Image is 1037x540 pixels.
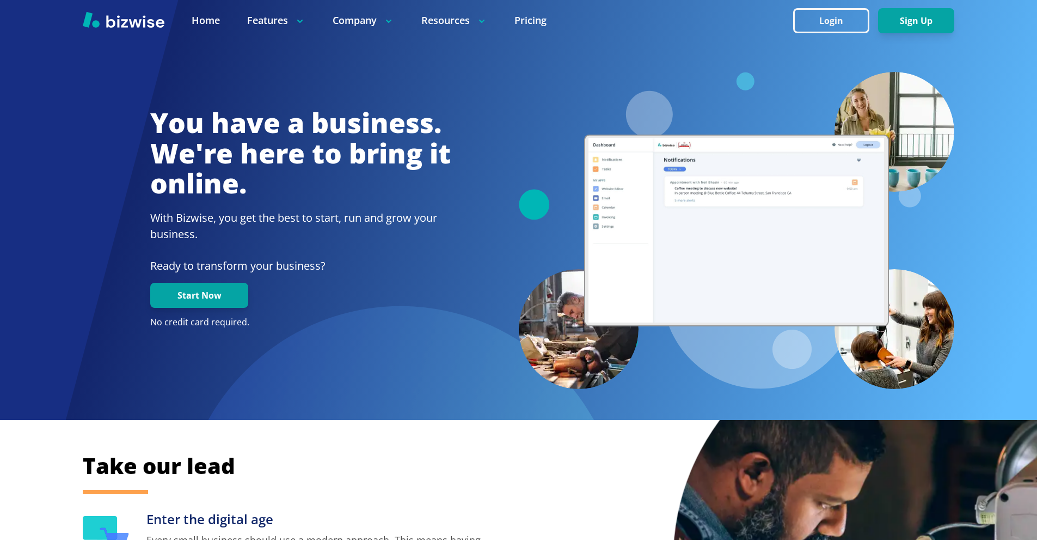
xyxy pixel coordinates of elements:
[878,8,954,33] button: Sign Up
[192,14,220,27] a: Home
[83,11,164,28] img: Bizwise Logo
[878,16,954,26] a: Sign Up
[150,258,451,274] p: Ready to transform your business?
[83,451,899,481] h2: Take our lead
[247,14,305,27] p: Features
[150,108,451,199] h1: You have a business. We're here to bring it online.
[150,283,248,308] button: Start Now
[150,317,451,329] p: No credit card required.
[793,16,878,26] a: Login
[333,14,394,27] p: Company
[146,511,491,529] h3: Enter the digital age
[150,290,248,301] a: Start Now
[150,210,451,242] h2: With Bizwise, you get the best to start, run and grow your business.
[793,8,869,33] button: Login
[421,14,487,27] p: Resources
[514,14,547,27] a: Pricing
